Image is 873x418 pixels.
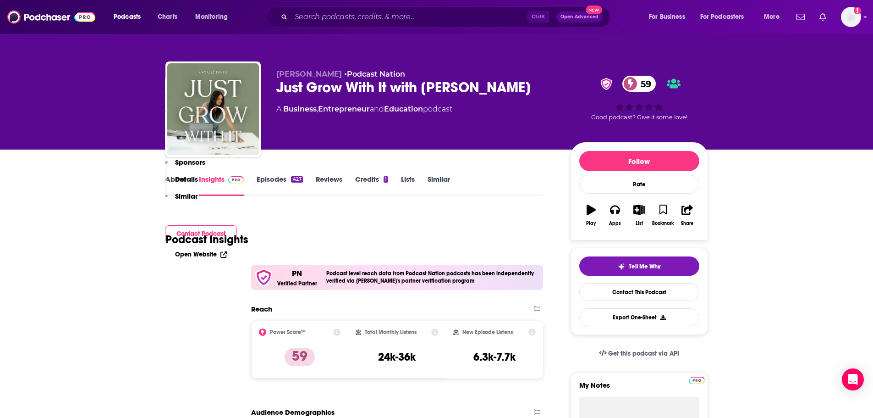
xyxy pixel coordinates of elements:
h2: Power Score™ [270,329,306,335]
p: Similar [175,192,198,201]
span: 59 [631,76,656,92]
span: Tell Me Why [629,263,660,270]
p: 59 [285,348,315,366]
span: Good podcast? Give it some love! [591,114,687,121]
h3: 24k-36k [378,350,416,364]
span: Monitoring [195,11,228,23]
div: Apps [609,221,621,226]
h2: New Episode Listens [462,329,513,335]
span: More [764,11,780,23]
span: • [344,70,405,78]
a: Charts [152,10,183,24]
button: tell me why sparkleTell Me Why [579,256,699,276]
button: Apps [603,199,627,232]
a: Credits1 [355,175,388,196]
a: Lists [401,175,415,196]
span: Ctrl K [527,11,549,23]
a: Entrepreneur [318,105,370,113]
div: List [636,221,643,226]
button: Bookmark [651,199,675,232]
a: Episodes427 [257,175,302,196]
a: Podcast Nation [347,70,405,78]
span: Open Advanced [560,15,598,19]
a: Reviews [316,175,342,196]
button: List [627,199,651,232]
span: [PERSON_NAME] [276,70,342,78]
span: Get this podcast via API [608,350,679,357]
button: Share [675,199,699,232]
h4: Podcast level reach data from Podcast Nation podcasts has been independently verified via [PERSON... [326,270,540,284]
div: 427 [291,176,302,183]
h2: Total Monthly Listens [365,329,417,335]
span: , [317,105,318,113]
img: verfied icon [255,268,273,286]
img: User Profile [841,7,861,27]
button: Show profile menu [841,7,861,27]
button: open menu [189,10,240,24]
img: tell me why sparkle [618,263,625,270]
div: 1 [384,176,388,183]
a: Pro website [689,375,705,384]
span: For Business [649,11,685,23]
button: Play [579,199,603,232]
div: verified Badge59Good podcast? Give it some love! [571,70,708,127]
img: Podchaser - Follow, Share and Rate Podcasts [7,8,95,26]
a: Similar [428,175,450,196]
img: Podchaser Pro [689,377,705,384]
div: Rate [579,175,699,194]
a: Get this podcast via API [592,342,687,365]
a: Show notifications dropdown [816,9,830,25]
span: New [586,6,602,14]
button: Open AdvancedNew [556,11,603,22]
svg: Add a profile image [854,7,861,14]
a: Business [283,105,317,113]
a: Contact This Podcast [579,283,699,301]
p: PN [292,268,302,279]
a: Show notifications dropdown [793,9,808,25]
button: Follow [579,151,699,171]
button: Export One-Sheet [579,308,699,326]
button: open menu [642,10,697,24]
button: open menu [758,10,791,24]
span: For Podcasters [700,11,744,23]
label: My Notes [579,381,699,397]
div: Share [681,221,693,226]
div: Search podcasts, credits, & more... [275,6,619,28]
button: Similar [165,192,198,209]
span: Logged in as PTEPR25 [841,7,861,27]
a: Education [384,105,423,113]
span: Charts [158,11,177,23]
h2: Reach [251,305,272,313]
div: Bookmark [652,221,674,226]
button: Contact Podcast [165,225,237,242]
div: Play [586,221,596,226]
span: and [370,105,384,113]
a: Open Website [175,251,227,258]
input: Search podcasts, credits, & more... [291,10,527,24]
h2: Audience Demographics [251,408,335,417]
a: 59 [622,76,656,92]
h3: 6.3k-7.7k [473,350,516,364]
img: verified Badge [598,78,615,90]
div: Open Intercom Messenger [842,368,864,390]
button: open menu [694,10,758,24]
button: Details [165,175,198,192]
img: Just Grow With It with Natalie Barbu [167,63,259,155]
span: Podcasts [114,11,141,23]
h5: Verified Partner [277,281,317,286]
div: A podcast [276,104,452,115]
button: open menu [107,10,153,24]
p: Details [175,175,198,184]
